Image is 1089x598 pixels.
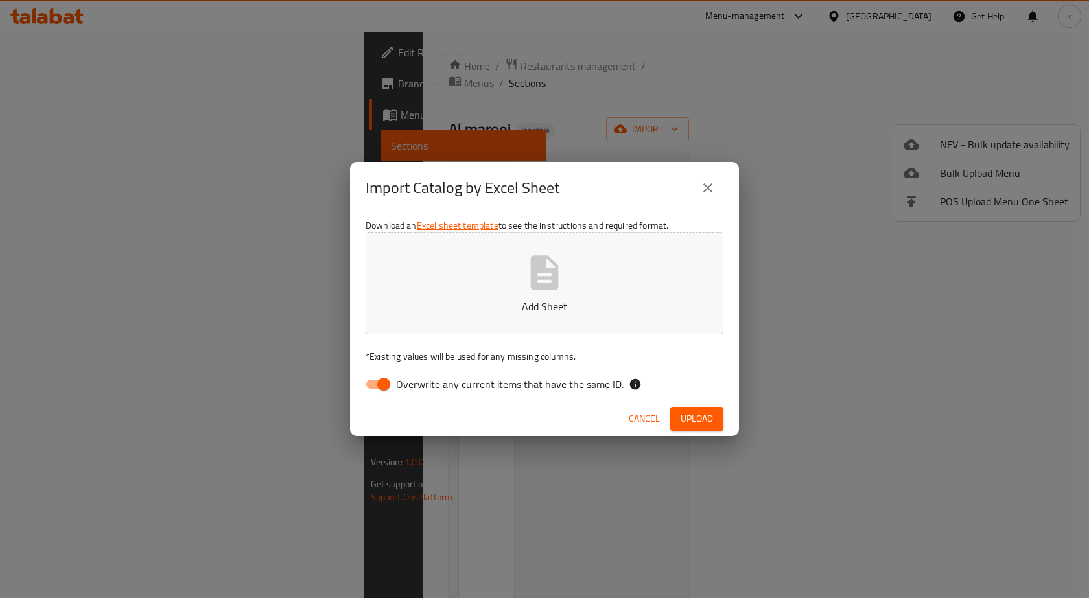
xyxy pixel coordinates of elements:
[629,378,642,391] svg: If the overwrite option isn't selected, then the items that match an existing ID will be ignored ...
[629,411,660,427] span: Cancel
[681,411,713,427] span: Upload
[624,407,665,431] button: Cancel
[692,172,723,203] button: close
[366,350,723,363] p: Existing values will be used for any missing columns.
[386,299,703,314] p: Add Sheet
[366,232,723,334] button: Add Sheet
[417,217,498,234] a: Excel sheet template
[670,407,723,431] button: Upload
[350,214,739,402] div: Download an to see the instructions and required format.
[396,376,624,392] span: Overwrite any current items that have the same ID.
[366,178,559,198] h2: Import Catalog by Excel Sheet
